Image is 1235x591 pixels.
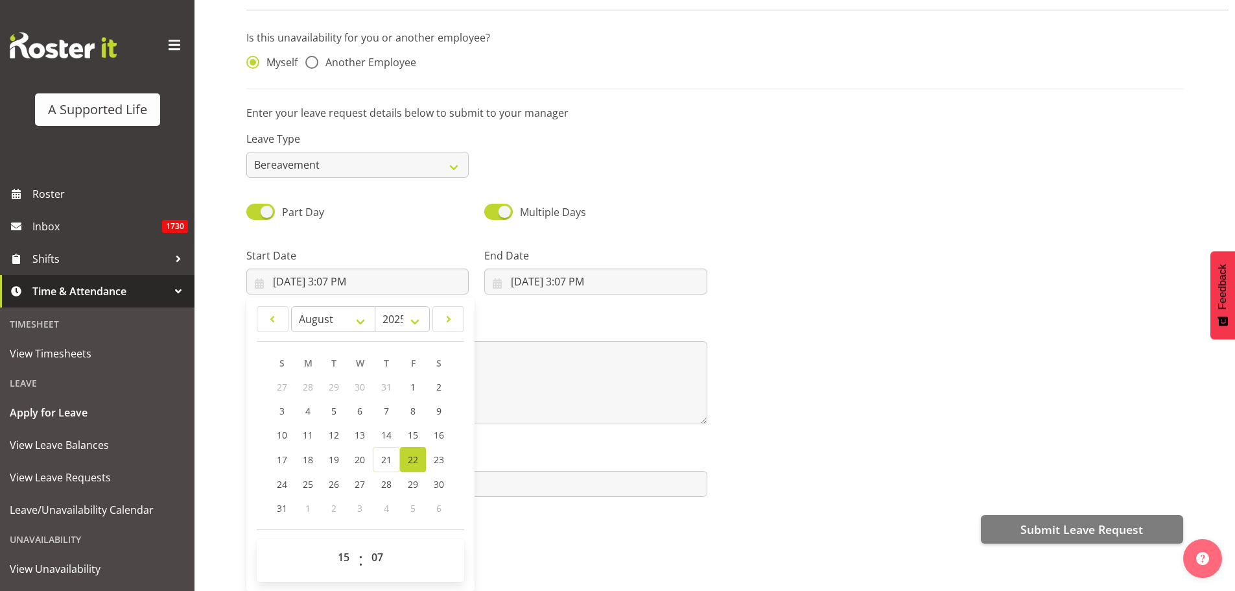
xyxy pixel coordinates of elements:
a: 28 [373,472,400,496]
span: 19 [329,453,339,466]
span: 31 [277,502,287,514]
label: End Date [484,248,707,263]
span: Another Employee [318,56,416,69]
span: Leave/Unavailability Calendar [10,500,185,520]
span: 4 [305,405,311,417]
a: 21 [373,447,400,472]
a: 10 [269,423,295,447]
span: 6 [357,405,362,417]
a: 15 [400,423,426,447]
a: 1 [400,375,426,399]
a: 4 [295,399,321,423]
span: 17 [277,453,287,466]
span: T [331,357,336,369]
span: W [356,357,364,369]
span: 2 [436,381,441,393]
span: 1730 [162,220,188,233]
a: Leave/Unavailability Calendar [3,494,191,526]
a: 24 [269,472,295,496]
span: Roster [32,184,188,204]
a: 2 [426,375,452,399]
a: 18 [295,447,321,472]
a: 6 [347,399,373,423]
span: View Leave Requests [10,468,185,487]
span: 30 [434,478,444,490]
a: 3 [269,399,295,423]
div: Unavailability [3,526,191,553]
span: 12 [329,429,339,441]
span: : [359,544,363,577]
span: 30 [355,381,365,393]
a: 29 [400,472,426,496]
a: Apply for Leave [3,396,191,429]
label: Attachment [246,450,707,466]
a: 25 [295,472,321,496]
a: 5 [321,399,347,423]
input: Click to select... [484,269,707,295]
span: 4 [384,502,389,514]
span: 28 [381,478,392,490]
span: 7 [384,405,389,417]
span: View Leave Balances [10,435,185,455]
a: 27 [347,472,373,496]
img: help-xxl-2.png [1196,552,1209,565]
span: 2 [331,502,336,514]
span: 5 [331,405,336,417]
span: 27 [355,478,365,490]
a: 13 [347,423,373,447]
a: View Leave Balances [3,429,191,461]
label: Message* [246,320,707,336]
a: 31 [269,496,295,520]
button: Submit Leave Request [981,515,1183,544]
span: 1 [305,502,311,514]
span: 24 [277,478,287,490]
span: 15 [408,429,418,441]
a: View Leave Requests [3,461,191,494]
span: 3 [279,405,285,417]
a: 9 [426,399,452,423]
span: Multiple Days [520,205,586,219]
span: Inbox [32,217,162,236]
a: 26 [321,472,347,496]
p: Enter your leave request details below to submit to your manager [246,105,1183,121]
span: 13 [355,429,365,441]
a: 20 [347,447,373,472]
button: Feedback - Show survey [1210,251,1235,339]
a: 8 [400,399,426,423]
div: A Supported Life [48,100,147,119]
span: 25 [303,478,313,490]
span: 11 [303,429,313,441]
a: 16 [426,423,452,447]
span: 31 [381,381,392,393]
span: 22 [408,453,418,466]
span: 10 [277,429,287,441]
span: 20 [355,453,365,466]
span: Feedback [1217,264,1229,309]
span: 6 [436,502,441,514]
span: 8 [410,405,416,417]
p: Is this unavailability for you or another employee? [246,30,1183,45]
div: Leave [3,370,191,396]
img: Rosterit website logo [10,32,117,58]
span: F [411,357,416,369]
span: 29 [329,381,339,393]
span: Apply for Leave [10,403,185,422]
span: 18 [303,453,313,466]
span: M [304,357,312,369]
span: 23 [434,453,444,466]
span: Time & Attendance [32,282,169,301]
label: Start Date [246,248,469,263]
span: 27 [277,381,287,393]
span: 28 [303,381,313,393]
span: Part Day [282,205,324,219]
span: 21 [381,453,392,466]
span: 14 [381,429,392,441]
a: 19 [321,447,347,472]
span: S [279,357,285,369]
span: Submit Leave Request [1020,521,1143,538]
span: 5 [410,502,416,514]
span: 29 [408,478,418,490]
span: 26 [329,478,339,490]
label: Leave Type [246,131,469,147]
a: 22 [400,447,426,472]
